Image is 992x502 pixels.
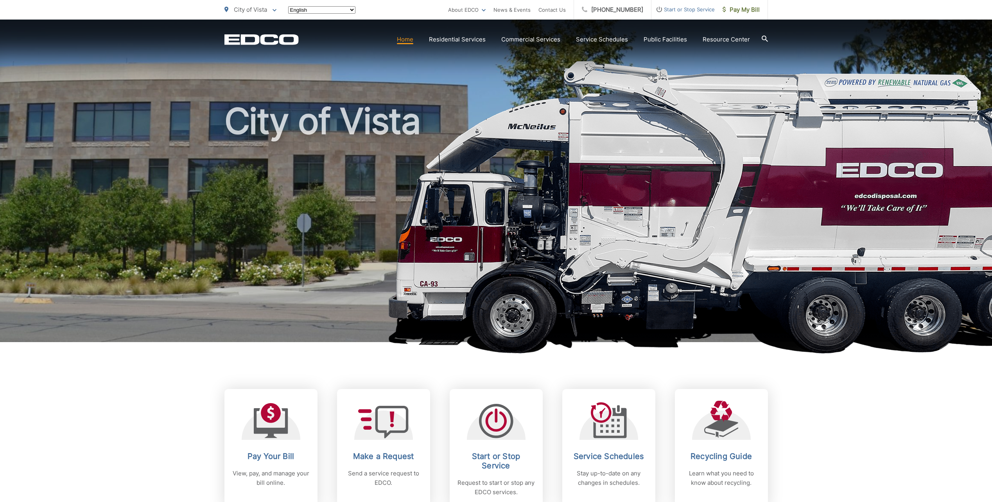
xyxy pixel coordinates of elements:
[232,469,310,488] p: View, pay, and manage your bill online.
[224,34,299,45] a: EDCD logo. Return to the homepage.
[538,5,566,14] a: Contact Us
[224,102,768,349] h1: City of Vista
[232,452,310,461] h2: Pay Your Bill
[457,452,535,470] h2: Start or Stop Service
[429,35,486,44] a: Residential Services
[683,452,760,461] h2: Recycling Guide
[493,5,531,14] a: News & Events
[501,35,560,44] a: Commercial Services
[570,469,648,488] p: Stay up-to-date on any changes in schedules.
[576,35,628,44] a: Service Schedules
[723,5,760,14] span: Pay My Bill
[397,35,413,44] a: Home
[644,35,687,44] a: Public Facilities
[683,469,760,488] p: Learn what you need to know about recycling.
[570,452,648,461] h2: Service Schedules
[448,5,486,14] a: About EDCO
[234,6,267,13] span: City of Vista
[345,452,422,461] h2: Make a Request
[345,469,422,488] p: Send a service request to EDCO.
[288,6,355,14] select: Select a language
[703,35,750,44] a: Resource Center
[457,478,535,497] p: Request to start or stop any EDCO services.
